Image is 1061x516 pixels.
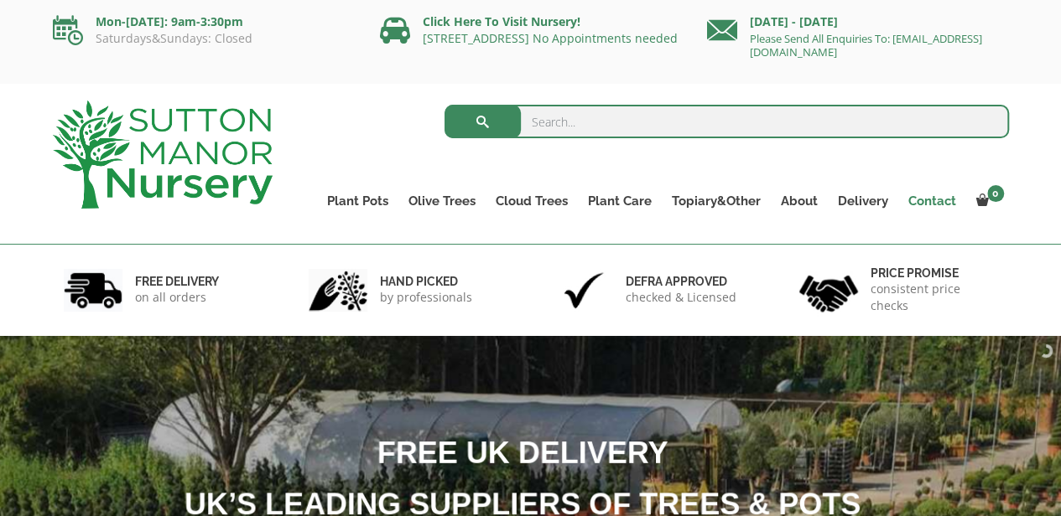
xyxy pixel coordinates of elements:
a: Cloud Trees [486,189,578,213]
a: 0 [966,189,1009,213]
a: About [771,189,828,213]
a: Delivery [828,189,898,213]
img: 2.jpg [309,269,367,312]
a: Olive Trees [398,189,486,213]
p: by professionals [380,289,472,306]
a: [STREET_ADDRESS] No Appointments needed [423,30,678,46]
img: logo [53,101,273,209]
p: consistent price checks [871,281,998,314]
h6: FREE DELIVERY [135,274,219,289]
span: 0 [987,185,1004,202]
img: 3.jpg [554,269,613,312]
a: Contact [898,189,966,213]
h6: Price promise [871,266,998,281]
h6: Defra approved [626,274,736,289]
a: Topiary&Other [662,189,771,213]
input: Search... [445,105,1009,138]
p: checked & Licensed [626,289,736,306]
img: 4.jpg [799,265,858,316]
a: Click Here To Visit Nursery! [423,13,580,29]
h6: hand picked [380,274,472,289]
p: on all orders [135,289,219,306]
a: Plant Pots [317,189,398,213]
a: Plant Care [578,189,662,213]
a: Please Send All Enquiries To: [EMAIL_ADDRESS][DOMAIN_NAME] [750,31,982,59]
p: Mon-[DATE]: 9am-3:30pm [53,12,355,32]
p: [DATE] - [DATE] [707,12,1009,32]
p: Saturdays&Sundays: Closed [53,32,355,45]
img: 1.jpg [64,269,122,312]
